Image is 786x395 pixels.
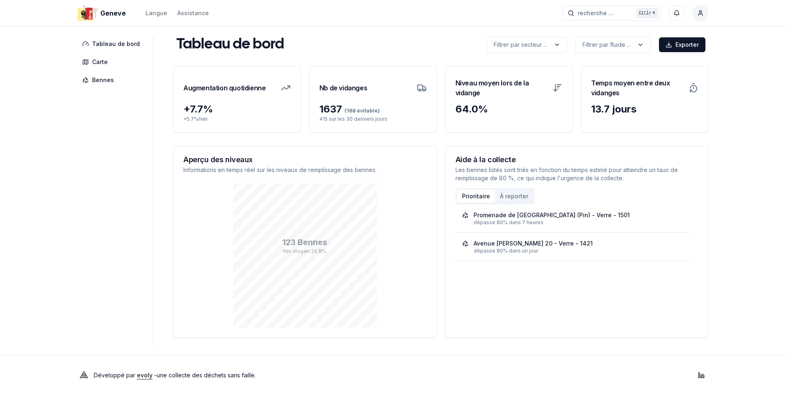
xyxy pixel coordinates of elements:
[576,37,651,53] button: label
[92,76,114,84] span: Bennes
[455,76,548,99] h3: Niveau moyen lors de la vidange
[92,58,108,66] span: Carte
[591,103,698,116] div: 13.7 jours
[183,116,291,122] p: + 5.7 % hier
[177,8,209,18] a: Assistance
[474,211,630,219] div: Promenade de [GEOGRAPHIC_DATA] (Pin) - Verre - 1501
[583,41,631,49] p: Filtrer par fluide ...
[183,156,427,163] h3: Aperçu des niveaux
[462,211,684,226] a: Promenade de [GEOGRAPHIC_DATA] (Pin) - Verre - 1501dépasse 80% dans 7 heures
[77,3,97,23] img: Geneve Logo
[474,219,684,226] div: dépasse 80% dans 7 heures
[462,239,684,254] a: Avenue [PERSON_NAME] 20 - Verre - 1421dépasse 80% dans un jour
[562,6,661,21] button: recherche ...Ctrl+K
[342,108,380,114] span: (168 évitable)
[319,116,427,122] p: 415 sur les 30 derniers jours
[457,190,495,203] button: Prioritaire
[474,239,593,248] div: Avenue [PERSON_NAME] 20 - Verre - 1421
[94,370,256,381] p: Développé par - une collecte des déchets sans faille .
[578,9,613,17] span: recherche ...
[77,8,129,18] a: Geneve
[176,37,284,53] h1: Tableau de bord
[183,103,291,116] div: + 7.7 %
[495,190,533,203] button: À reporter
[319,76,367,99] h3: Nb de vidanges
[319,103,427,116] div: 1637
[183,166,427,174] p: Informations en temps réel sur les niveaux de remplissage des bennes.
[137,372,153,379] a: evoly
[77,37,148,51] a: Tableau de bord
[591,76,684,99] h3: Temps moyen entre deux vidanges
[455,156,699,163] h3: Aide à la collecte
[77,369,90,382] img: Evoly Logo
[487,37,567,53] button: label
[494,41,547,49] p: Filtrer par secteur ...
[77,73,148,87] a: Bennes
[474,248,684,254] div: dépasse 80% dans un jour
[455,166,699,182] p: Les bennes listés sont triés en fonction du temps estimé pour atteindre un taux de remplissage de...
[146,9,167,17] div: Langue
[77,55,148,69] a: Carte
[183,76,266,99] h3: Augmentation quotidienne
[455,103,563,116] div: 64.0 %
[92,40,140,48] span: Tableau de bord
[659,37,705,52] button: Exporter
[146,8,167,18] button: Langue
[100,8,126,18] span: Geneve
